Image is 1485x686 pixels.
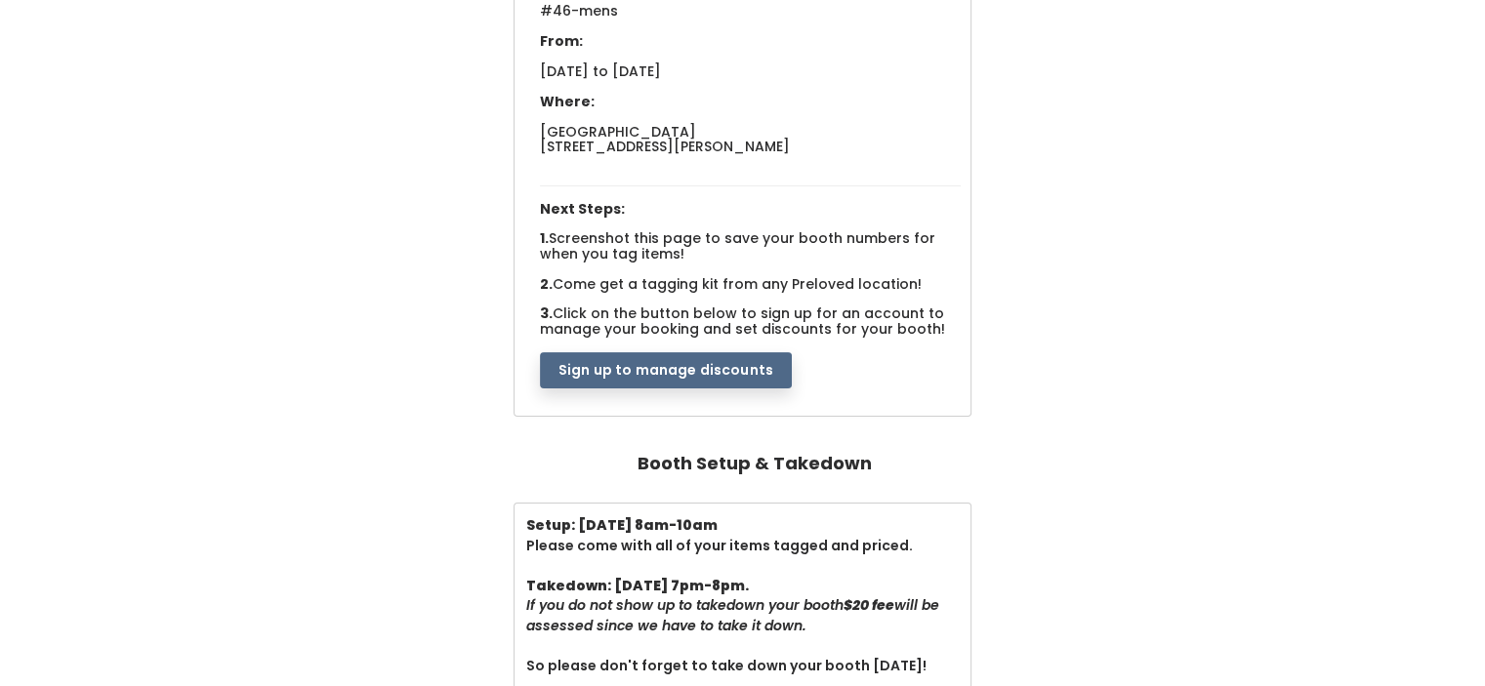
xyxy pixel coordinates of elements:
h4: Booth Setup & Takedown [638,444,872,483]
span: Where: [540,92,595,111]
b: Setup: [DATE] 8am-10am [526,515,718,535]
button: Sign up to manage discounts [540,352,792,389]
span: From: [540,31,583,51]
span: Click on the button below to sign up for an account to manage your booking and set discounts for ... [540,303,945,338]
b: $20 fee [844,595,894,615]
b: Takedown: [DATE] 7pm-8pm. [526,576,749,595]
span: Screenshot this page to save your booth numbers for when you tag items! [540,228,935,262]
span: [DATE] to [DATE] [540,61,661,81]
i: If you do not show up to takedown your booth will be assessed since we have to take it down. [526,595,939,635]
span: #46-mens [540,1,618,32]
span: Come get a tagging kit from any Preloved location! [553,274,922,294]
a: Sign up to manage discounts [540,359,792,379]
span: Next Steps: [540,199,625,219]
span: [GEOGRAPHIC_DATA] [STREET_ADDRESS][PERSON_NAME] [540,122,790,156]
div: Please come with all of your items tagged and priced. So please don't forget to take down your bo... [526,515,960,676]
